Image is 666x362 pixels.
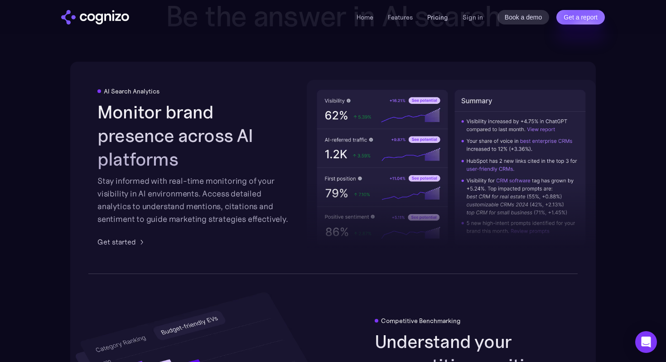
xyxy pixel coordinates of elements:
[357,13,373,21] a: Home
[307,80,596,255] img: AI visibility metrics performance insights
[61,10,129,24] a: home
[97,236,147,247] a: Get started
[97,175,291,225] div: Stay informed with real-time monitoring of your visibility in AI environments. Access detailed an...
[427,13,448,21] a: Pricing
[463,12,483,23] a: Sign in
[497,10,550,24] a: Book a demo
[635,331,657,353] div: Open Intercom Messenger
[97,100,291,171] h2: Monitor brand presence across AI platforms
[381,317,461,324] div: Competitive Benchmarking
[556,10,605,24] a: Get a report
[61,10,129,24] img: cognizo logo
[97,236,136,247] div: Get started
[388,13,413,21] a: Features
[104,88,159,95] div: AI Search Analytics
